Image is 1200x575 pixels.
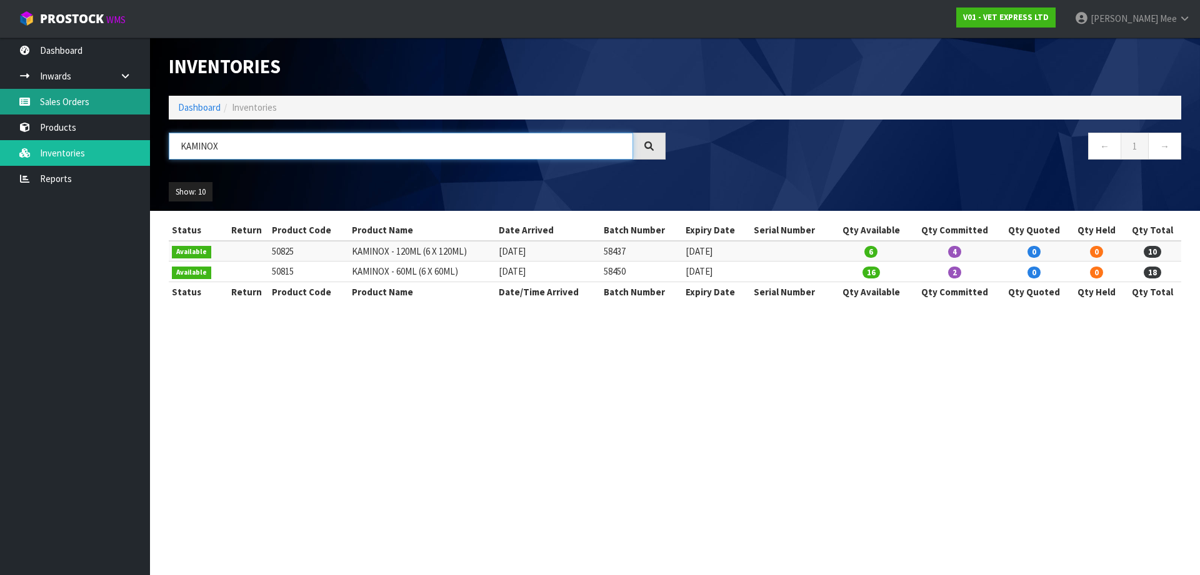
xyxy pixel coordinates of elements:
span: 0 [1090,267,1103,278]
nav: Page navigation [684,133,1181,163]
td: 58437 [601,241,682,262]
td: 50825 [269,241,349,262]
span: Inventories [232,101,277,113]
th: Qty Quoted [999,282,1069,302]
th: Return [224,220,269,240]
th: Serial Number [751,220,832,240]
span: [DATE] [686,265,712,277]
th: Qty Quoted [999,220,1069,240]
span: Mee [1160,13,1177,24]
td: 58450 [601,262,682,282]
th: Date Arrived [496,220,601,240]
th: Qty Committed [910,220,999,240]
th: Serial Number [751,282,832,302]
td: 50815 [269,262,349,282]
th: Product Name [349,220,496,240]
span: 6 [864,246,877,258]
small: WMS [106,14,126,26]
button: Show: 10 [169,182,212,202]
span: 18 [1144,267,1161,278]
span: ProStock [40,11,104,27]
th: Batch Number [601,220,682,240]
th: Expiry Date [682,220,750,240]
span: [PERSON_NAME] [1091,13,1158,24]
span: 2 [948,267,961,278]
th: Qty Committed [910,282,999,302]
th: Qty Total [1124,220,1182,240]
th: Batch Number [601,282,682,302]
td: [DATE] [496,241,601,262]
th: Status [169,220,224,240]
span: Available [172,267,211,279]
th: Qty Total [1124,282,1182,302]
th: Product Code [269,220,349,240]
span: 4 [948,246,961,258]
a: ← [1088,133,1121,160]
img: cube-alt.png [19,11,34,26]
th: Return [224,282,269,302]
th: Date/Time Arrived [496,282,601,302]
input: Search inventories [169,133,633,160]
span: 0 [1090,246,1103,258]
td: [DATE] [496,262,601,282]
strong: V01 - VET EXPRESS LTD [963,12,1049,23]
td: KAMINOX - 60ML (6 X 60ML) [349,262,496,282]
a: 1 [1121,133,1149,160]
span: 0 [1027,246,1041,258]
th: Qty Available [832,220,910,240]
th: Expiry Date [682,282,750,302]
th: Qty Held [1069,282,1123,302]
th: Qty Held [1069,220,1123,240]
span: Available [172,246,211,258]
th: Product Code [269,282,349,302]
span: 16 [862,267,880,278]
a: Dashboard [178,101,221,113]
th: Status [169,282,224,302]
h1: Inventories [169,56,666,77]
span: [DATE] [686,245,712,257]
td: KAMINOX - 120ML (6 X 120ML) [349,241,496,262]
span: 0 [1027,267,1041,278]
a: → [1148,133,1181,160]
th: Qty Available [832,282,910,302]
th: Product Name [349,282,496,302]
span: 10 [1144,246,1161,258]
